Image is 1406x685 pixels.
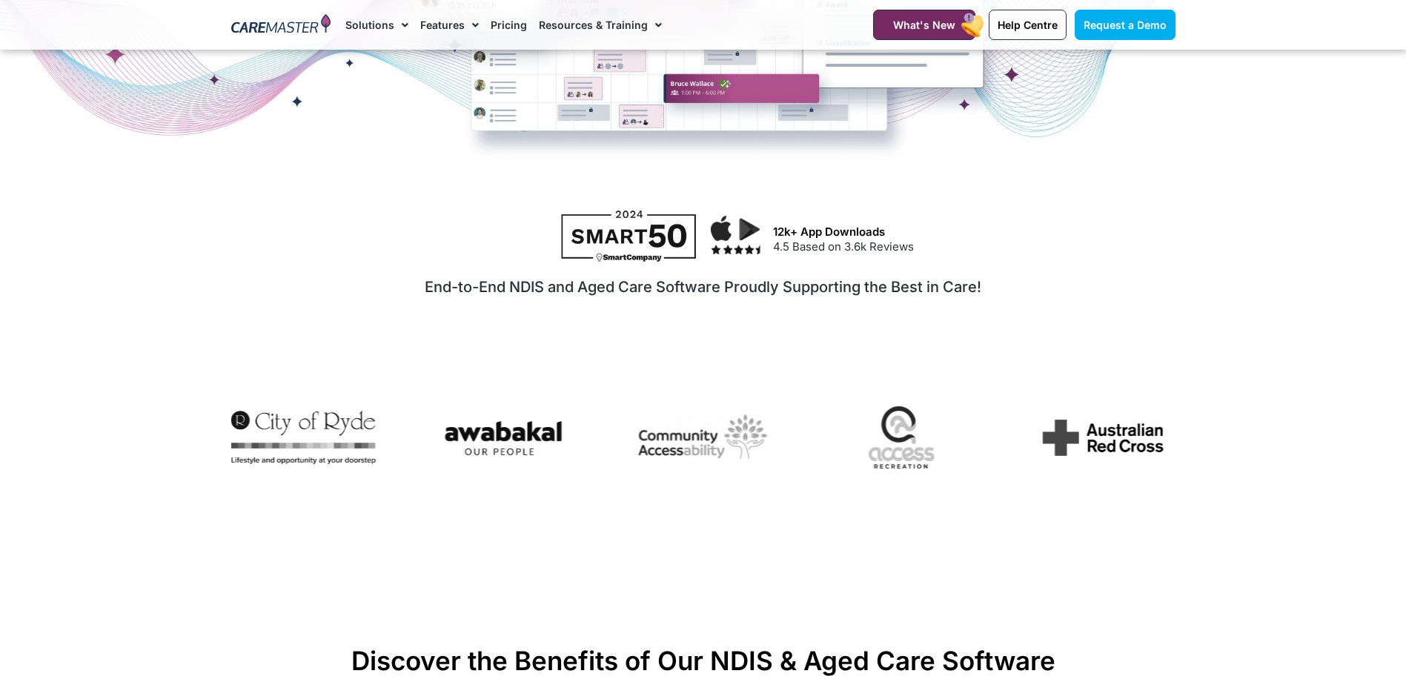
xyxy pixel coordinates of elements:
[1031,408,1175,473] div: 1 / 7
[831,383,975,492] img: Untitled-1.1.png
[231,383,1175,497] div: Image Carousel
[231,411,375,464] img: 2022-City-of-Ryde-Logo-One-line-tag_Full-Colour.jpg
[1075,10,1175,40] a: Request a Demo
[240,278,1167,296] h2: End-to-End NDIS and Aged Care Software Proudly Supporting the Best in Care!
[773,239,1167,256] p: 4.5 Based on 3.6k Reviews
[773,225,1167,239] h3: 12k+ App Downloads
[873,10,975,40] a: What's New
[1084,19,1167,31] span: Request a Demo
[231,14,331,36] img: CareMaster Logo
[231,411,375,469] div: 4 / 7
[631,400,775,475] img: 1690780187010.jpg
[1031,408,1175,468] img: Arc-Newlogo.svg
[989,10,1067,40] a: Help Centre
[831,383,975,497] div: 7 / 7
[431,407,575,469] img: 1635806250_vqoB0_.png
[348,645,1058,676] h2: Discover the Benefits of Our NDIS & Aged Care Software
[631,400,775,480] div: 6 / 7
[998,19,1058,31] span: Help Centre
[893,19,955,31] span: What's New
[431,407,575,474] div: 5 / 7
